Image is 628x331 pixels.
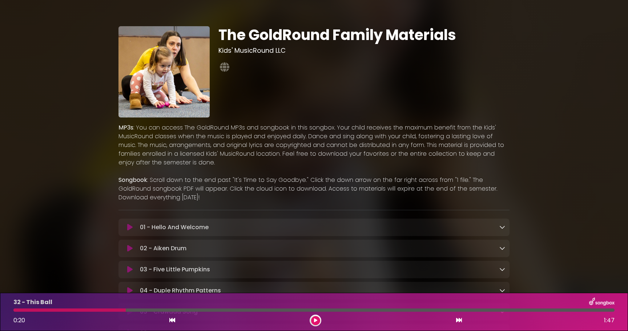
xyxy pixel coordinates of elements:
[118,176,147,184] strong: Songbook
[140,223,209,232] p: 01 - Hello And Welcome
[140,286,221,295] p: 04 - Duple Rhythm Patterns
[604,316,615,325] span: 1:47
[13,316,25,324] span: 0:20
[589,298,615,307] img: songbox-logo-white.png
[118,123,510,167] p: : You can access The GoldRound MP3s and songbook in this songbox. Your child receives the maximum...
[218,47,510,55] h3: Kids' MusicRound LLC
[140,244,186,253] p: 02 - Aiken Drum
[118,26,210,117] img: HqVE6FxwRSS1aCXq0zK9
[218,26,510,44] h1: The GoldRound Family Materials
[118,123,133,132] strong: MP3s
[140,265,210,274] p: 03 - Five Little Pumpkins
[13,298,52,307] p: 32 - This Ball
[118,176,510,202] p: : Scroll down to the end past "It's Time to Say Goodbye." Click the down arrow on the far right a...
